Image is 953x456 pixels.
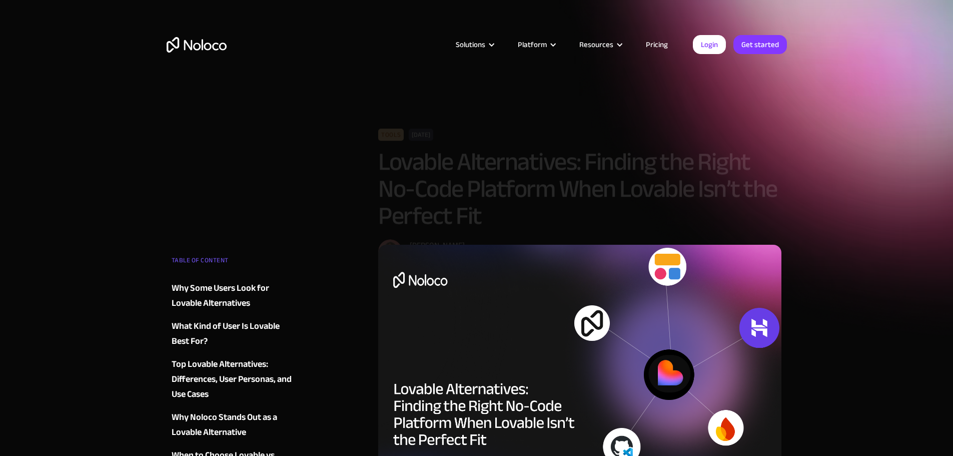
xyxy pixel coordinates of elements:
[518,38,547,51] div: Platform
[172,253,293,273] div: TABLE OF CONTENT
[378,148,782,229] h1: Lovable Alternatives: Finding the Right No-Code Platform When Lovable Isn’t the Perfect Fit
[167,37,227,53] a: home
[456,38,485,51] div: Solutions
[172,319,293,349] a: What Kind of User Is Lovable Best For?
[409,129,433,141] div: [DATE]
[172,357,293,402] a: Top Lovable Alternatives: Differences, User Personas, and Use Cases‍
[410,239,498,251] div: [PERSON_NAME]
[733,35,787,54] a: Get started
[505,38,567,51] div: Platform
[172,281,293,311] a: Why Some Users Look for Lovable Alternatives
[443,38,505,51] div: Solutions
[579,38,613,51] div: Resources
[633,38,680,51] a: Pricing
[693,35,726,54] a: Login
[172,410,293,440] a: Why Noloco Stands Out as a Lovable Alternative
[567,38,633,51] div: Resources
[378,129,404,141] div: Tools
